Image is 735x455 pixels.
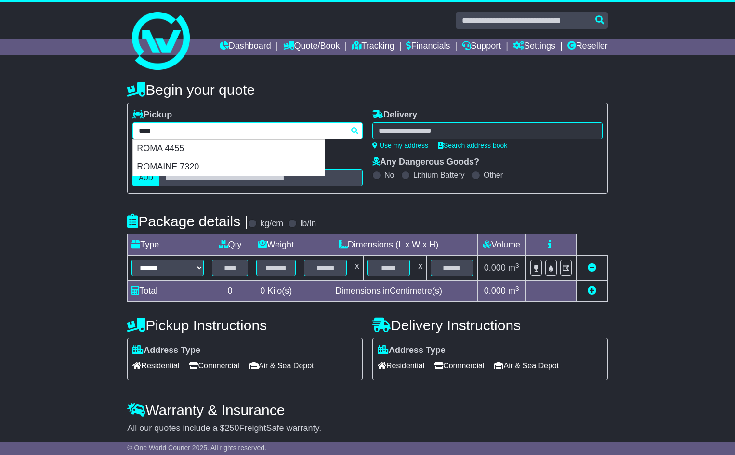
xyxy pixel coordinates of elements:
[132,110,172,120] label: Pickup
[128,234,208,256] td: Type
[384,170,394,180] label: No
[128,281,208,302] td: Total
[132,169,159,186] label: AUD
[515,262,519,269] sup: 3
[260,286,265,296] span: 0
[132,358,179,373] span: Residential
[224,423,239,433] span: 250
[249,358,314,373] span: Air & Sea Depot
[283,39,340,55] a: Quote/Book
[372,317,608,333] h4: Delivery Instructions
[378,345,446,356] label: Address Type
[351,256,363,281] td: x
[413,170,465,180] label: Lithium Battery
[494,358,559,373] span: Air & Sea Depot
[484,286,506,296] span: 0.000
[438,142,507,149] a: Search address book
[372,110,417,120] label: Delivery
[462,39,501,55] a: Support
[484,263,506,273] span: 0.000
[372,157,479,168] label: Any Dangerous Goods?
[372,142,428,149] a: Use my address
[127,82,607,98] h4: Begin your quote
[484,170,503,180] label: Other
[208,281,252,302] td: 0
[352,39,394,55] a: Tracking
[300,234,477,256] td: Dimensions (L x W x H)
[127,317,363,333] h4: Pickup Instructions
[513,39,555,55] a: Settings
[378,358,424,373] span: Residential
[477,234,525,256] td: Volume
[208,234,252,256] td: Qty
[133,140,325,158] div: ROMA 4455
[260,219,283,229] label: kg/cm
[414,256,427,281] td: x
[127,444,266,452] span: © One World Courier 2025. All rights reserved.
[252,234,300,256] td: Weight
[515,285,519,292] sup: 3
[567,39,608,55] a: Reseller
[133,158,325,176] div: ROMAINE 7320
[508,286,519,296] span: m
[220,39,271,55] a: Dashboard
[132,345,200,356] label: Address Type
[127,213,248,229] h4: Package details |
[127,423,607,434] div: All our quotes include a $ FreightSafe warranty.
[406,39,450,55] a: Financials
[434,358,484,373] span: Commercial
[132,122,363,139] typeahead: Please provide city
[300,219,316,229] label: lb/in
[300,281,477,302] td: Dimensions in Centimetre(s)
[588,263,596,273] a: Remove this item
[189,358,239,373] span: Commercial
[252,281,300,302] td: Kilo(s)
[508,263,519,273] span: m
[588,286,596,296] a: Add new item
[127,402,607,418] h4: Warranty & Insurance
